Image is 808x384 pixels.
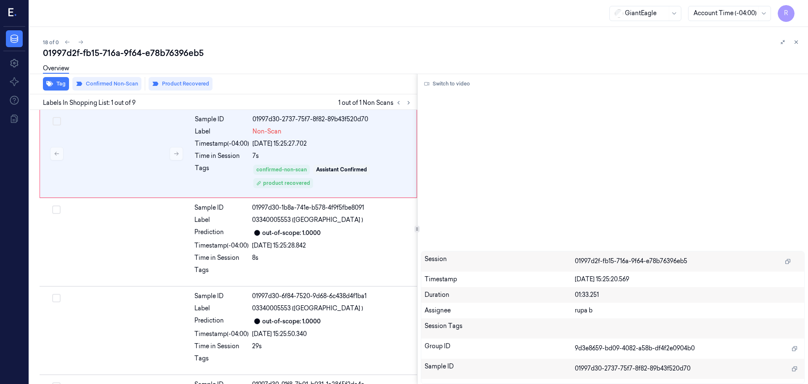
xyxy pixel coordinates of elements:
div: 8s [252,253,412,262]
div: Assignee [425,306,575,315]
div: Sample ID [195,115,249,124]
div: Label [194,216,249,224]
button: Select row [52,294,61,302]
div: [DATE] 15:25:50.340 [252,330,412,339]
div: Sample ID [425,362,575,376]
span: 03340005553 ([GEOGRAPHIC_DATA] ) [252,216,363,224]
div: Session [425,255,575,268]
div: Duration [425,291,575,299]
div: 01997d30-6f84-7520-9d68-6c438d4f1ba1 [252,292,412,301]
div: Label [195,127,249,136]
div: 01997d30-1b8a-741e-b578-4f9f5fbe8091 [252,203,412,212]
div: out-of-scope: 1.0000 [262,229,321,237]
div: Timestamp (-04:00) [195,139,249,148]
button: Select row [52,205,61,214]
div: Sample ID [194,203,249,212]
div: product recovered [256,179,310,187]
div: Time in Session [194,253,249,262]
div: Group ID [425,342,575,355]
div: Timestamp (-04:00) [194,330,249,339]
span: 01997d2f-fb15-716a-9f64-e78b76396eb5 [575,257,687,266]
div: 01997d2f-fb15-716a-9f64-e78b76396eb5 [43,47,801,59]
div: Prediction [194,316,249,326]
span: 18 of 0 [43,39,59,46]
div: Label [194,304,249,313]
div: 29s [252,342,412,351]
div: Time in Session [194,342,249,351]
div: Time in Session [195,152,249,160]
span: Non-Scan [252,127,282,136]
div: Prediction [194,228,249,238]
div: Session Tags [425,322,575,335]
span: 9d3e8659-bd09-4082-a58b-df4f2e0904b0 [575,344,695,353]
button: Product Recovered [149,77,213,91]
div: 7s [252,152,412,160]
span: Labels In Shopping List: 1 out of 9 [43,99,136,107]
button: Tag [43,77,69,91]
span: 03340005553 ([GEOGRAPHIC_DATA] ) [252,304,363,313]
div: Sample ID [194,292,249,301]
div: 01997d30-2737-75f7-8f82-89b43f520d70 [252,115,412,124]
a: Overview [43,64,69,74]
button: Switch to video [421,77,473,91]
div: Tags [195,164,249,189]
div: Assistant Confirmed [316,166,367,173]
div: [DATE] 15:25:27.702 [252,139,412,148]
button: R [778,5,795,22]
div: 01:33.251 [575,291,801,299]
div: out-of-scope: 1.0000 [262,317,321,326]
div: Timestamp [425,275,575,284]
button: Confirmed Non-Scan [72,77,141,91]
div: Tags [194,266,249,279]
div: Timestamp (-04:00) [194,241,249,250]
div: Tags [194,354,249,368]
button: Select row [53,117,61,125]
div: [DATE] 15:25:20.569 [575,275,801,284]
div: [DATE] 15:25:28.842 [252,241,412,250]
span: 1 out of 1 Non Scans [338,98,414,108]
div: rupa b [575,306,801,315]
span: 01997d30-2737-75f7-8f82-89b43f520d70 [575,364,691,373]
div: confirmed-non-scan [256,166,307,173]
